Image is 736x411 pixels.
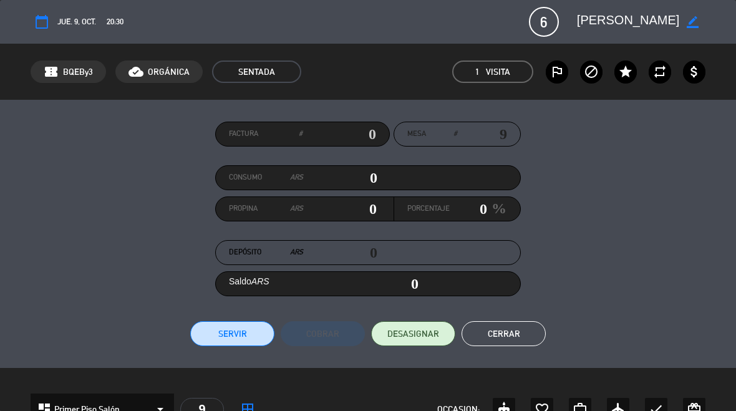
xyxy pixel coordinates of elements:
em: ARS [251,276,269,286]
span: SENTADA [212,60,301,83]
em: ARS [290,246,303,259]
label: Saldo [229,274,269,289]
em: % [487,196,506,221]
i: star [618,64,633,79]
button: Servir [190,321,274,346]
i: cloud_done [128,64,143,79]
input: 0 [303,125,376,143]
em: Visita [486,65,510,79]
span: BQEBy3 [63,65,93,79]
i: calendar_today [34,14,49,29]
input: 0 [303,200,377,218]
em: ARS [290,203,303,215]
label: Depósito [229,246,303,259]
button: Cobrar [281,321,365,346]
span: confirmation_number [44,64,59,79]
label: Factura [229,128,303,140]
button: calendar_today [31,11,53,33]
label: Propina [229,203,303,215]
span: DESASIGNAR [387,327,439,341]
button: DESASIGNAR [371,321,455,346]
input: number [457,125,507,143]
i: attach_money [687,64,702,79]
span: ORGÁNICA [148,65,190,79]
span: Mesa [407,128,426,140]
span: 1 [475,65,480,79]
button: Cerrar [462,321,546,346]
i: border_color [687,16,699,28]
i: outlined_flag [550,64,564,79]
em: ARS [290,172,303,184]
input: 0 [303,168,377,187]
label: Consumo [229,172,303,184]
em: # [453,128,457,140]
i: repeat [652,64,667,79]
span: jue. 9, oct. [57,15,96,28]
label: Porcentaje [407,203,450,215]
i: block [584,64,599,79]
em: # [299,128,303,140]
span: 6 [529,7,559,37]
input: 0 [450,200,487,218]
span: 20:30 [107,15,123,28]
